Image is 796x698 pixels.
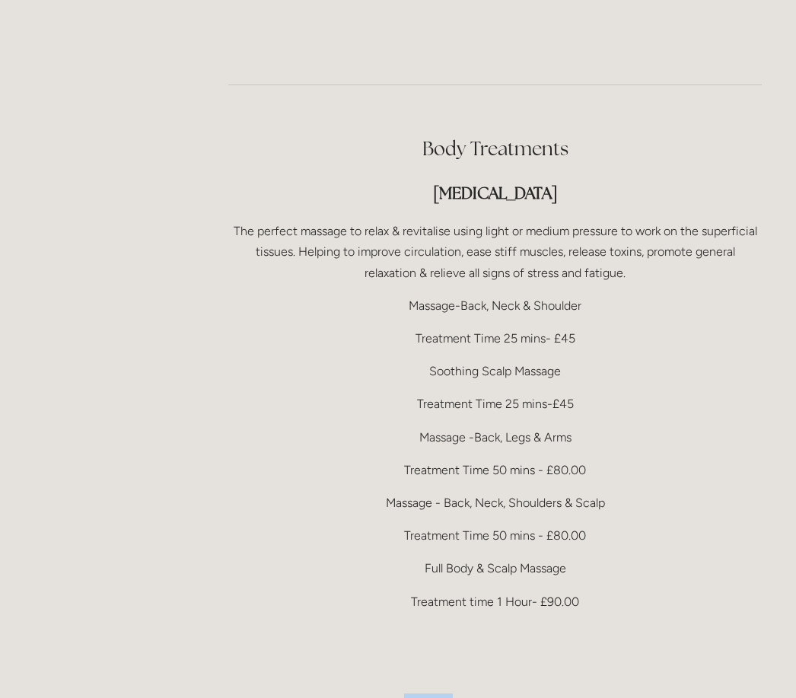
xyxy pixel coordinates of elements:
h2: Body Treatments [228,136,762,163]
p: Treatment Time 25 mins- £45 [228,329,762,349]
strong: [MEDICAL_DATA] [433,183,558,204]
p: Treatment Time 25 mins-£45 [228,394,762,415]
p: Soothing Scalp Massage [228,362,762,382]
p: Treatment time 1 Hour- £90.00 [228,592,762,613]
p: Massage - Back, Neck, Shoulders & Scalp [228,493,762,514]
p: Massage -Back, Legs & Arms [228,428,762,448]
p: Treatment Time 50 mins - £80.00 [228,526,762,547]
p: Treatment Time 50 mins - £80.00 [228,461,762,481]
p: Full Body & Scalp Massage [228,559,762,579]
p: Massage-Back, Neck & Shoulder [228,296,762,317]
p: The perfect massage to relax & revitalise using light or medium pressure to work on the superfici... [228,222,762,284]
